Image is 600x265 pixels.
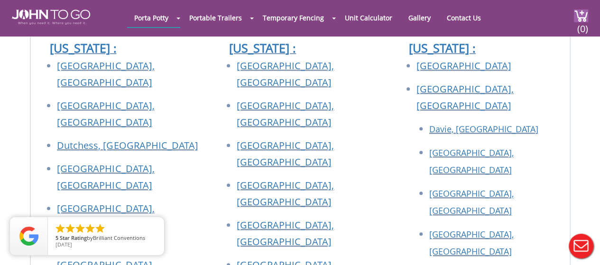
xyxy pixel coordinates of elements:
[60,234,87,241] span: Star Rating
[429,147,514,175] a: [GEOGRAPHIC_DATA], [GEOGRAPHIC_DATA]
[416,59,511,72] a: [GEOGRAPHIC_DATA]
[562,227,600,265] button: Live Chat
[237,139,334,168] a: [GEOGRAPHIC_DATA], [GEOGRAPHIC_DATA]
[416,82,514,112] a: [GEOGRAPHIC_DATA], [GEOGRAPHIC_DATA]
[127,9,175,27] a: Porta Potty
[94,223,106,234] li: 
[237,99,334,128] a: [GEOGRAPHIC_DATA], [GEOGRAPHIC_DATA]
[338,9,399,27] a: Unit Calculator
[74,223,86,234] li: 
[229,40,296,56] a: [US_STATE] :
[57,139,198,152] a: Dutchess, [GEOGRAPHIC_DATA]
[429,123,538,135] a: Davie, [GEOGRAPHIC_DATA]
[401,9,438,27] a: Gallery
[55,223,66,234] li: 
[57,59,154,89] a: [GEOGRAPHIC_DATA], [GEOGRAPHIC_DATA]
[84,223,96,234] li: 
[574,9,588,22] img: cart a
[65,223,76,234] li: 
[237,59,334,89] a: [GEOGRAPHIC_DATA], [GEOGRAPHIC_DATA]
[409,40,476,56] a: [US_STATE] :
[440,9,488,27] a: Contact Us
[237,179,334,208] a: [GEOGRAPHIC_DATA], [GEOGRAPHIC_DATA]
[237,219,334,248] a: [GEOGRAPHIC_DATA], [GEOGRAPHIC_DATA]
[57,162,154,192] a: [GEOGRAPHIC_DATA], [GEOGRAPHIC_DATA]
[57,202,154,231] a: [GEOGRAPHIC_DATA], [GEOGRAPHIC_DATA]
[57,99,154,128] a: [GEOGRAPHIC_DATA], [GEOGRAPHIC_DATA]
[50,40,117,56] a: [US_STATE] :
[55,234,58,241] span: 5
[55,235,157,242] span: by
[429,228,514,257] a: [GEOGRAPHIC_DATA], [GEOGRAPHIC_DATA]
[182,9,249,27] a: Portable Trailers
[577,15,588,35] span: (0)
[12,9,90,25] img: JOHN to go
[429,188,514,216] a: [GEOGRAPHIC_DATA], [GEOGRAPHIC_DATA]
[256,9,331,27] a: Temporary Fencing
[93,234,145,241] span: Brilliant Conventions
[55,241,72,248] span: [DATE]
[19,227,38,246] img: Review Rating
